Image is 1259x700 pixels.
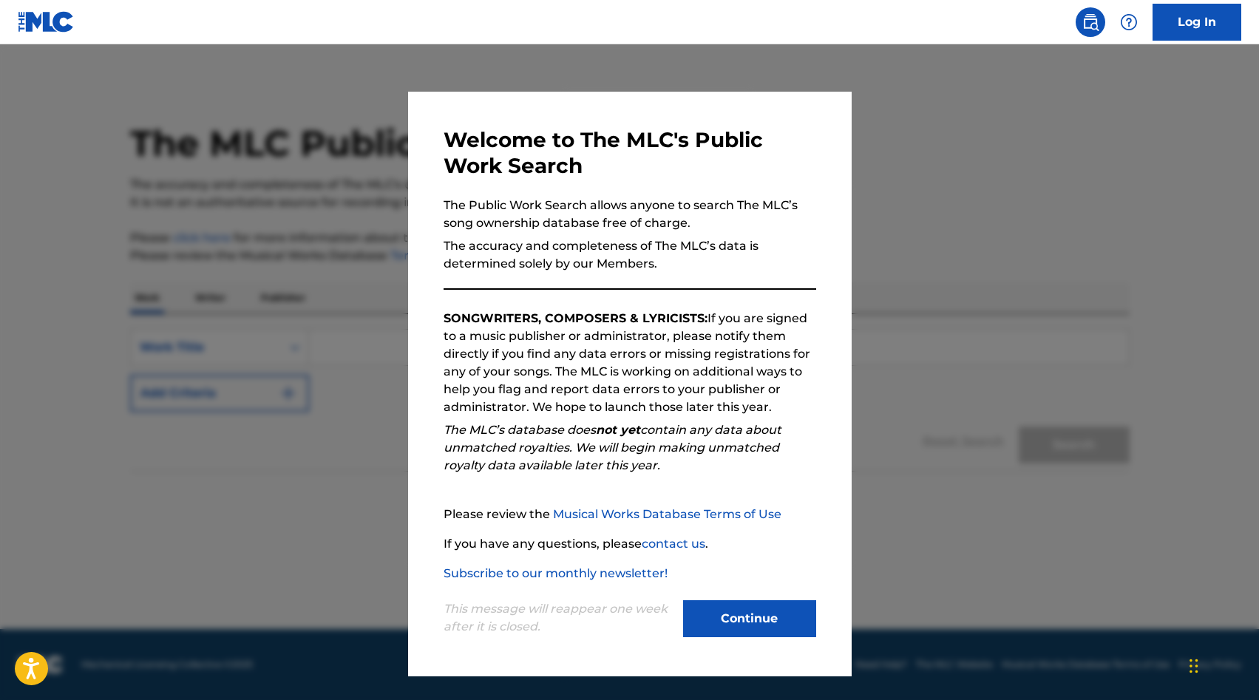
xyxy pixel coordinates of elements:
p: Please review the [444,506,816,523]
p: This message will reappear one week after it is closed. [444,600,674,636]
iframe: Chat Widget [1185,629,1259,700]
div: Drag [1190,644,1198,688]
img: help [1120,13,1138,31]
a: Musical Works Database Terms of Use [553,507,781,521]
p: The accuracy and completeness of The MLC’s data is determined solely by our Members. [444,237,816,273]
img: MLC Logo [18,11,75,33]
button: Continue [683,600,816,637]
a: contact us [642,537,705,551]
p: If you are signed to a music publisher or administrator, please notify them directly if you find ... [444,310,816,416]
p: The Public Work Search allows anyone to search The MLC’s song ownership database free of charge. [444,197,816,232]
strong: not yet [596,423,640,437]
a: Log In [1153,4,1241,41]
p: If you have any questions, please . [444,535,816,553]
div: Help [1114,7,1144,37]
em: The MLC’s database does contain any data about unmatched royalties. We will begin making unmatche... [444,423,781,472]
a: Subscribe to our monthly newsletter! [444,566,668,580]
a: Public Search [1076,7,1105,37]
h3: Welcome to The MLC's Public Work Search [444,127,816,179]
strong: SONGWRITERS, COMPOSERS & LYRICISTS: [444,311,707,325]
img: search [1082,13,1099,31]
